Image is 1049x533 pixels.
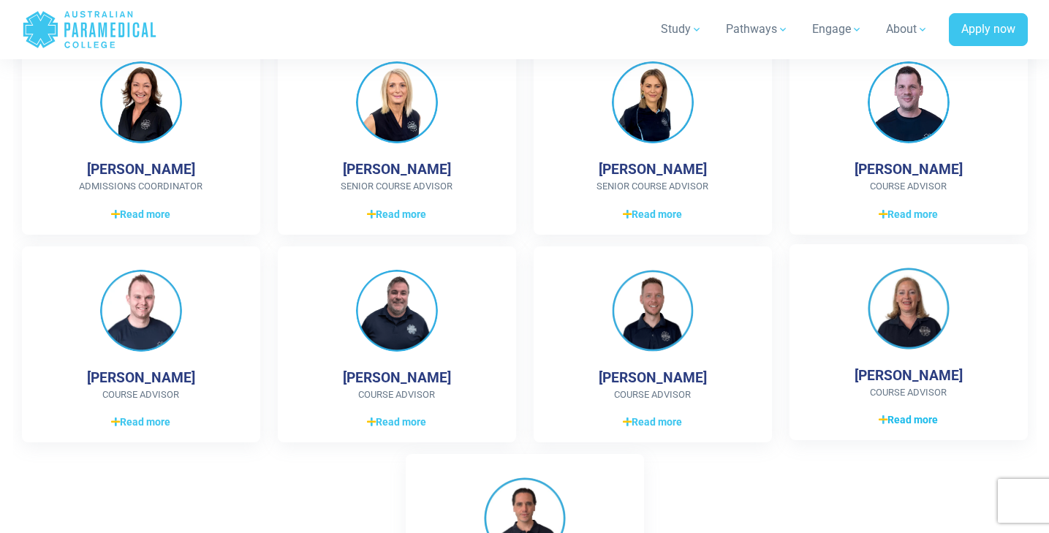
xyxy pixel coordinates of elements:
a: Australian Paramedical College [22,6,157,53]
h4: [PERSON_NAME] [87,369,195,386]
a: Read more [301,205,493,223]
a: Read more [813,205,1004,223]
a: Read more [557,413,749,431]
a: Engage [803,9,871,50]
span: Senior Course Advisor [557,179,749,194]
span: Read more [879,412,938,428]
span: Read more [623,415,682,430]
a: Read more [813,411,1004,428]
span: Read more [623,207,682,222]
h4: [PERSON_NAME] [855,367,963,384]
img: Andrew Cusack [100,270,182,352]
h4: [PERSON_NAME] [343,369,451,386]
span: Senior Course Advisor [301,179,493,194]
span: Course Advisor [301,388,493,402]
span: Course Advisor [813,385,1004,400]
span: Course Advisor [557,388,749,402]
span: Course Advisor [45,388,237,402]
a: Read more [45,205,237,223]
span: Course Advisor [813,179,1004,194]
a: Read more [557,205,749,223]
span: Read more [367,415,426,430]
img: Peter Stewart [868,61,950,143]
h4: [PERSON_NAME] [87,161,195,178]
h4: [PERSON_NAME] [599,161,707,178]
span: Read more [111,207,170,222]
a: Read more [45,413,237,431]
a: Pathways [717,9,798,50]
a: Apply now [949,13,1028,47]
img: Siobhan Cabarrus [868,268,950,349]
img: Milo Dokmanovic [612,270,694,352]
h4: [PERSON_NAME] [855,161,963,178]
img: Denise Jones [100,61,182,143]
h4: [PERSON_NAME] [343,161,451,178]
span: Read more [879,207,938,222]
span: Read more [111,415,170,430]
h4: [PERSON_NAME] [599,369,707,386]
img: Chryss Stone [356,61,438,143]
span: Admissions Coordinator [45,179,237,194]
a: About [877,9,937,50]
img: Samantha Ford [612,61,694,143]
a: Read more [301,413,493,431]
span: Read more [367,207,426,222]
img: James O’Hagan [356,270,438,352]
a: Study [652,9,711,50]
